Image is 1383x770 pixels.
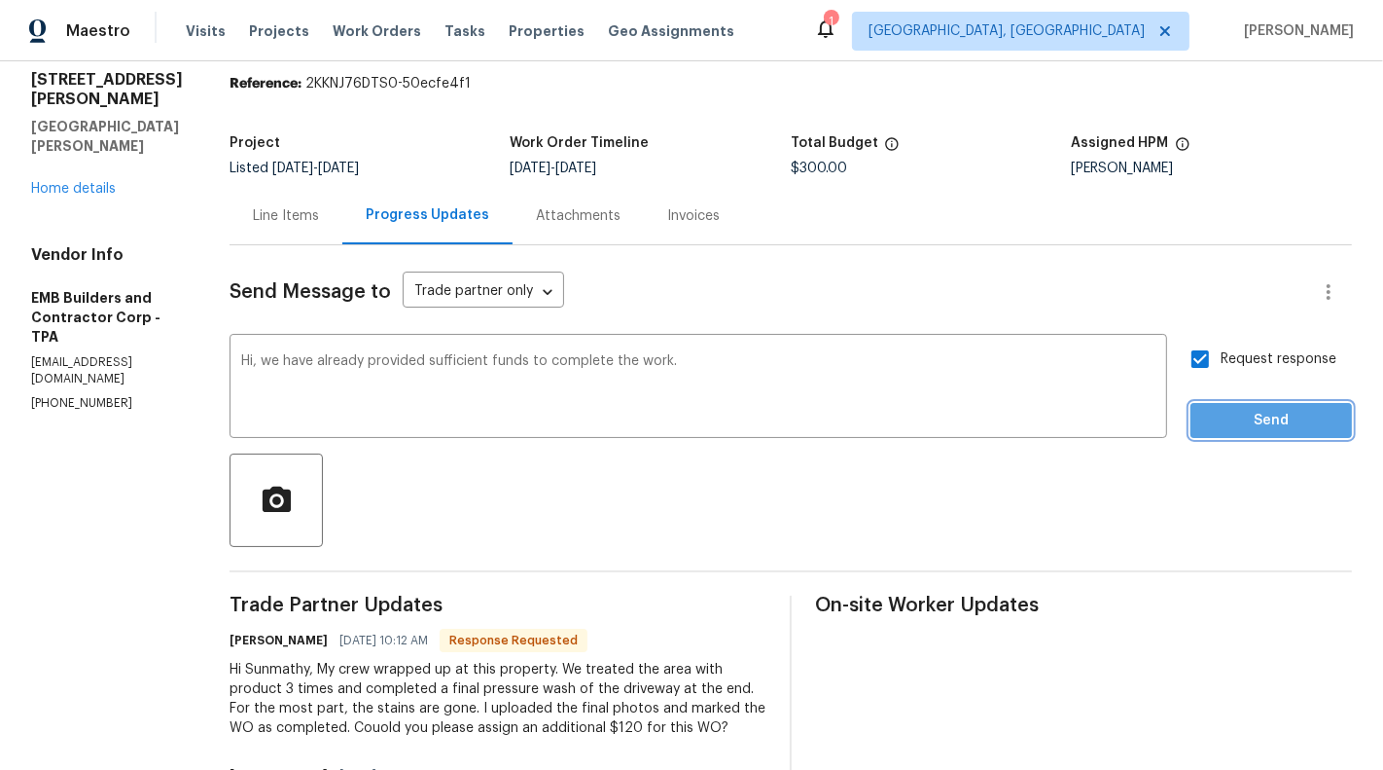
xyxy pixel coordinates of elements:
span: Listed [230,162,359,175]
span: Request response [1221,349,1336,370]
span: Maestro [66,21,130,41]
div: 2KKNJ76DTS0-50ecfe4f1 [230,74,1352,93]
span: Send Message to [230,282,391,302]
span: Send [1206,409,1336,433]
div: Trade partner only [403,276,564,309]
h5: Project [230,136,280,150]
div: Invoices [667,206,720,226]
textarea: Hi, we have already provided sufficient funds to complete the work. [241,354,1155,422]
span: Properties [509,21,585,41]
span: - [272,162,359,175]
p: [PHONE_NUMBER] [31,395,183,412]
span: [DATE] [272,162,313,175]
div: 1 [824,12,837,31]
h5: EMB Builders and Contractor Corp - TPA [31,288,183,347]
span: [DATE] [318,162,359,175]
h5: [GEOGRAPHIC_DATA][PERSON_NAME] [31,117,183,156]
span: [DATE] 10:12 AM [339,631,428,650]
span: [DATE] [511,162,551,175]
span: Geo Assignments [608,21,734,41]
div: [PERSON_NAME] [1072,162,1353,175]
button: Send [1190,403,1352,439]
h6: [PERSON_NAME] [230,631,328,650]
h2: [STREET_ADDRESS][PERSON_NAME] [31,70,183,109]
span: [DATE] [556,162,597,175]
span: - [511,162,597,175]
span: The total cost of line items that have been proposed by Opendoor. This sum includes line items th... [884,136,900,162]
span: [GEOGRAPHIC_DATA], [GEOGRAPHIC_DATA] [869,21,1145,41]
span: Trade Partner Updates [230,596,766,615]
h5: Work Order Timeline [511,136,650,150]
div: Attachments [536,206,621,226]
span: $300.00 [791,162,847,175]
div: Progress Updates [366,205,489,225]
span: The hpm assigned to this work order. [1175,136,1190,162]
span: Visits [186,21,226,41]
h5: Total Budget [791,136,878,150]
span: Tasks [444,24,485,38]
h5: Assigned HPM [1072,136,1169,150]
p: [EMAIL_ADDRESS][DOMAIN_NAME] [31,354,183,387]
span: On-site Worker Updates [815,596,1352,615]
div: Line Items [253,206,319,226]
span: Projects [249,21,309,41]
div: Hi Sunmathy, My crew wrapped up at this property. We treated the area with product 3 times and co... [230,660,766,738]
a: Home details [31,182,116,196]
span: Work Orders [333,21,421,41]
h4: Vendor Info [31,245,183,265]
span: Response Requested [442,631,585,650]
b: Reference: [230,77,301,91]
span: [PERSON_NAME] [1236,21,1354,41]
